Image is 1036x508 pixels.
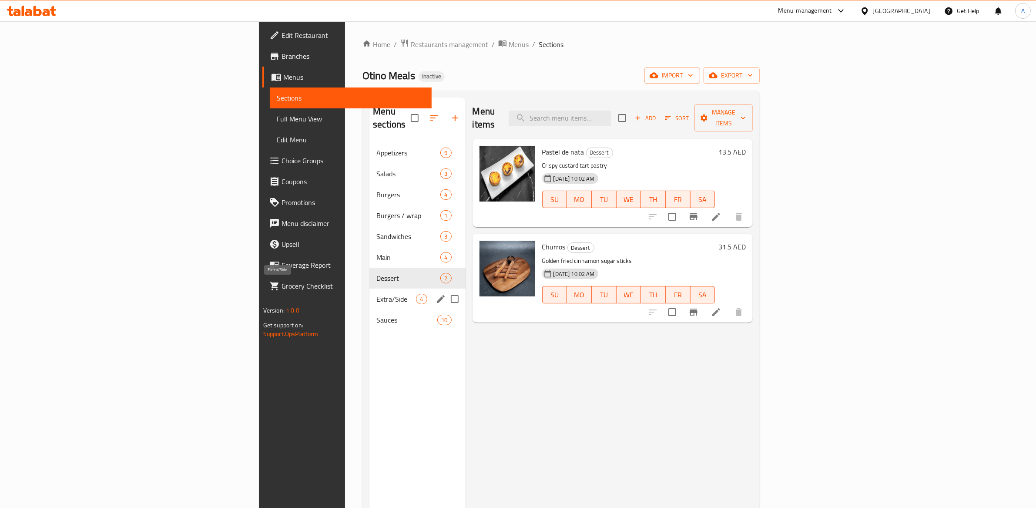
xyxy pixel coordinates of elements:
[262,234,432,255] a: Upsell
[620,193,638,206] span: WE
[369,139,465,334] nav: Menu sections
[568,243,594,253] span: Dessert
[283,72,425,82] span: Menus
[641,286,666,303] button: TH
[369,184,465,205] div: Burgers4
[369,163,465,184] div: Salads3
[438,316,451,324] span: 10
[270,108,432,129] a: Full Menu View
[694,289,712,301] span: SA
[631,111,659,125] button: Add
[262,46,432,67] a: Branches
[282,197,425,208] span: Promotions
[542,160,715,171] p: Crispy custard tart pastry
[498,39,529,50] a: Menus
[376,168,440,179] span: Salads
[711,307,721,317] a: Edit menu item
[369,268,465,289] div: Dessert2
[694,193,712,206] span: SA
[546,193,564,206] span: SU
[728,302,749,323] button: delete
[718,241,746,253] h6: 31.5 AED
[728,206,749,227] button: delete
[282,30,425,40] span: Edit Restaurant
[286,305,299,316] span: 1.0.0
[376,231,440,242] span: Sandwiches
[262,192,432,213] a: Promotions
[473,105,499,131] h2: Menu items
[704,67,760,84] button: export
[282,239,425,249] span: Upsell
[592,286,617,303] button: TU
[376,252,440,262] span: Main
[567,286,592,303] button: MO
[440,168,451,179] div: items
[546,289,564,301] span: SU
[441,170,451,178] span: 3
[441,191,451,199] span: 4
[262,171,432,192] a: Coupons
[440,231,451,242] div: items
[270,129,432,150] a: Edit Menu
[542,240,566,253] span: Churros
[542,256,715,266] p: Golden fried cinnamon sugar sticks
[445,108,466,128] button: Add section
[587,148,613,158] span: Dessert
[262,276,432,296] a: Grocery Checklist
[369,289,465,310] div: Extra/Side4edit
[641,191,666,208] button: TH
[683,302,704,323] button: Branch-specific-item
[479,146,535,202] img: Pastel de nata
[262,213,432,234] a: Menu disclaimer
[711,212,721,222] a: Edit menu item
[613,109,631,127] span: Select section
[644,67,700,84] button: import
[376,273,440,283] span: Dessert
[440,252,451,262] div: items
[282,51,425,61] span: Branches
[570,289,588,301] span: MO
[376,148,440,158] div: Appetizers
[666,286,691,303] button: FR
[262,67,432,87] a: Menus
[1021,6,1025,16] span: A
[376,189,440,200] div: Burgers
[376,315,437,325] div: Sauces
[362,39,760,50] nav: breadcrumb
[665,113,689,123] span: Sort
[592,191,617,208] button: TU
[567,191,592,208] button: MO
[694,104,753,131] button: Manage items
[718,146,746,158] h6: 13.5 AED
[376,294,416,304] span: Extra/Side
[663,303,681,321] span: Select to update
[663,111,691,125] button: Sort
[376,210,440,221] div: Burgers / wrap
[369,205,465,226] div: Burgers / wrap1
[282,176,425,187] span: Coupons
[669,193,687,206] span: FR
[617,286,641,303] button: WE
[441,253,451,262] span: 4
[277,114,425,124] span: Full Menu View
[542,145,584,158] span: Pastel de nata
[263,328,319,340] a: Support.OpsPlatform
[369,226,465,247] div: Sandwiches3
[595,193,613,206] span: TU
[440,210,451,221] div: items
[634,113,657,123] span: Add
[282,281,425,291] span: Grocery Checklist
[669,289,687,301] span: FR
[262,255,432,276] a: Coverage Report
[651,70,693,81] span: import
[701,107,746,129] span: Manage items
[509,39,529,50] span: Menus
[434,293,447,306] button: edit
[539,39,563,50] span: Sections
[263,305,285,316] span: Version:
[400,39,488,50] a: Restaurants management
[263,320,303,331] span: Get support on:
[542,191,567,208] button: SU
